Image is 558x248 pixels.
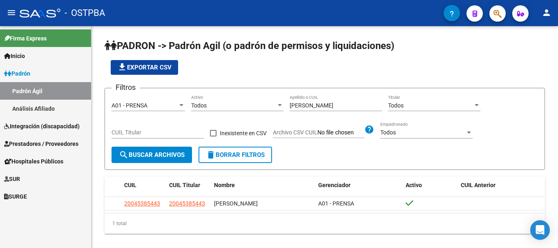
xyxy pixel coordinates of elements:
mat-icon: person [542,8,551,18]
span: Activo [406,182,422,188]
datatable-header-cell: CUIL Anterior [458,177,545,194]
span: Hospitales Públicos [4,157,63,166]
span: Integración (discapacidad) [4,122,80,131]
span: A01 - PRENSA [112,102,147,109]
span: Todos [191,102,207,109]
button: Buscar Archivos [112,147,192,163]
span: [PERSON_NAME] [214,200,258,207]
button: Exportar CSV [111,60,178,75]
mat-icon: search [119,150,129,160]
h3: Filtros [112,82,140,93]
datatable-header-cell: CUIL [121,177,166,194]
input: Archivo CSV CUIL [317,129,364,136]
span: Todos [388,102,404,109]
span: Padrón [4,69,30,78]
span: Firma Express [4,34,47,43]
datatable-header-cell: CUIL Titular [166,177,211,194]
div: 1 total [105,213,545,234]
span: CUIL [124,182,136,188]
mat-icon: menu [7,8,16,18]
span: Prestadores / Proveedores [4,139,78,148]
span: Gerenciador [318,182,350,188]
datatable-header-cell: Activo [402,177,458,194]
span: SURGE [4,192,27,201]
datatable-header-cell: Nombre [211,177,315,194]
span: Exportar CSV [117,64,172,71]
span: PADRON -> Padrón Agil (o padrón de permisos y liquidaciones) [105,40,394,51]
span: Borrar Filtros [206,151,265,159]
span: Buscar Archivos [119,151,185,159]
mat-icon: help [364,125,374,134]
span: CUIL Titular [169,182,200,188]
span: A01 - PRENSA [318,200,354,207]
span: 20045385443 [169,200,205,207]
mat-icon: file_download [117,62,127,72]
span: Todos [380,129,396,136]
span: Nombre [214,182,235,188]
div: Open Intercom Messenger [530,220,550,240]
span: - OSTPBA [65,4,105,22]
datatable-header-cell: Gerenciador [315,177,403,194]
span: SUR [4,174,20,183]
span: Inicio [4,51,25,60]
span: Inexistente en CSV [220,128,267,138]
span: Archivo CSV CUIL [273,129,317,136]
mat-icon: delete [206,150,216,160]
span: CUIL Anterior [461,182,496,188]
button: Borrar Filtros [199,147,272,163]
span: 20045385443 [124,200,160,207]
